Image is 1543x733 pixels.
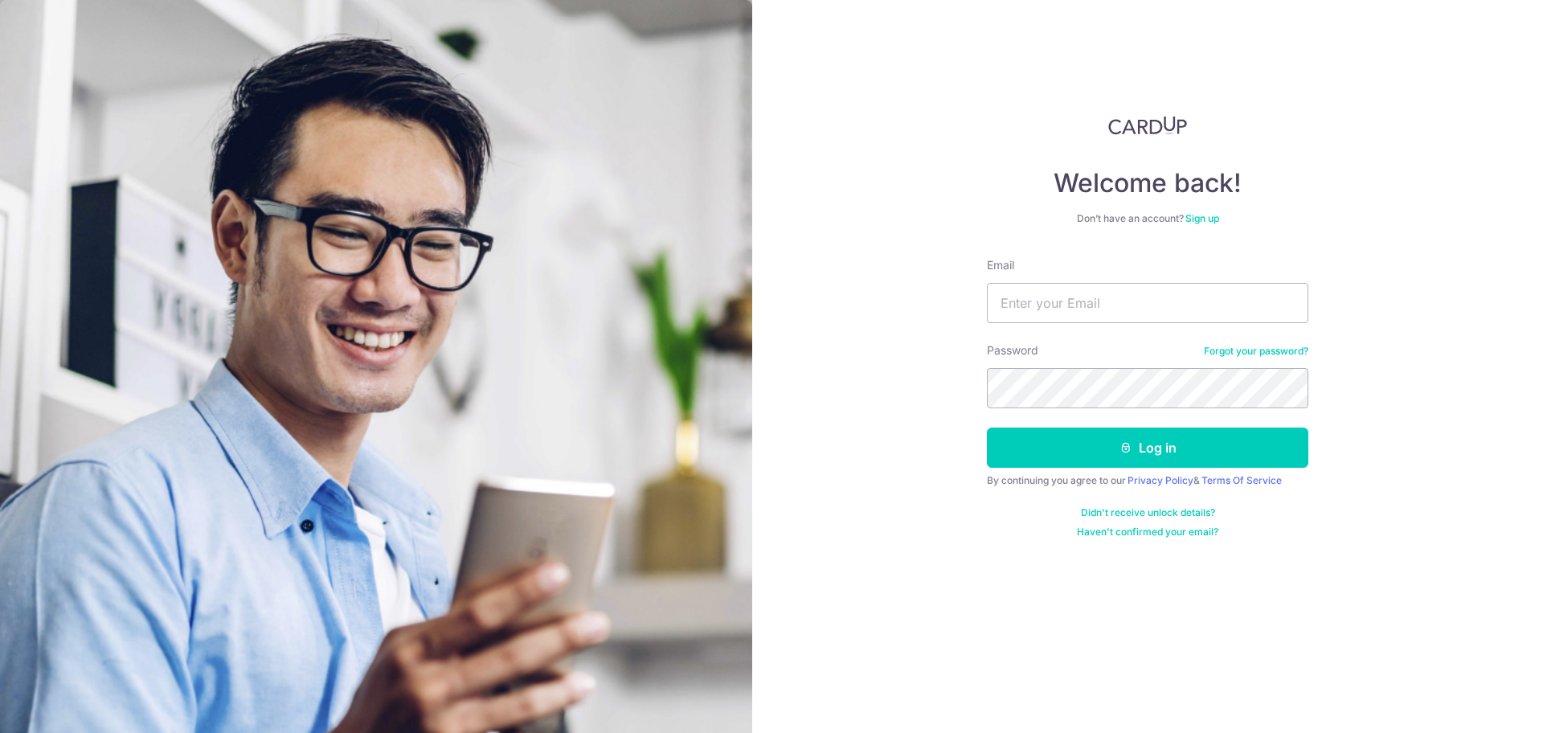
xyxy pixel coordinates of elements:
a: Terms Of Service [1201,474,1282,486]
a: Privacy Policy [1128,474,1193,486]
div: By continuing you agree to our & [987,474,1308,487]
a: Didn't receive unlock details? [1081,506,1215,519]
button: Log in [987,428,1308,468]
input: Enter your Email [987,283,1308,323]
label: Email [987,257,1014,273]
img: CardUp Logo [1108,116,1187,135]
label: Password [987,342,1038,358]
div: Don’t have an account? [987,212,1308,225]
a: Forgot your password? [1204,345,1308,358]
a: Haven't confirmed your email? [1077,526,1218,538]
a: Sign up [1185,212,1219,224]
h4: Welcome back! [987,167,1308,199]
